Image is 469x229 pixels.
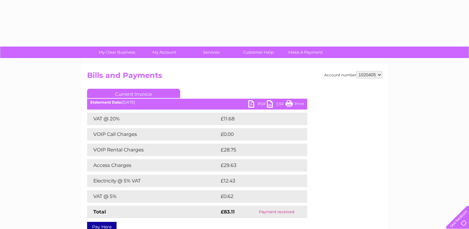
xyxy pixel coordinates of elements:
[233,47,284,58] a: Customer Help
[246,206,307,218] td: Payment received
[87,175,219,187] td: Electricity @ 5% VAT
[324,71,382,79] div: Account number
[90,100,122,105] b: Statement Date:
[87,100,307,105] div: [DATE]
[87,144,219,156] td: VOIP Rental Charges
[87,71,382,83] h2: Bills and Payments
[186,47,237,58] a: Services
[267,100,285,109] a: CSV
[87,190,219,203] td: VAT @ 5%
[248,100,267,109] a: PDF
[221,209,235,215] strong: £83.11
[87,128,219,141] td: VOIP Call Charges
[139,47,190,58] a: My Account
[87,113,219,125] td: VAT @ 20%
[219,159,295,172] td: £29.63
[87,89,180,98] a: Current Invoice
[219,113,294,125] td: £11.68
[219,190,293,203] td: £0.62
[219,175,294,187] td: £12.43
[91,47,143,58] a: My Clear Business
[285,100,304,109] a: Print
[219,128,293,141] td: £0.00
[219,144,294,156] td: £28.75
[87,159,219,172] td: Access Charges
[93,209,106,215] strong: Total
[280,47,331,58] a: Make A Payment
